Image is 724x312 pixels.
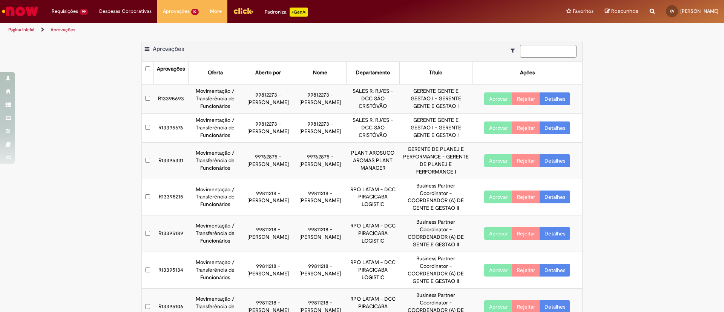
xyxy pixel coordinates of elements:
a: Detalhes [540,191,570,203]
button: Rejeitar [512,121,540,134]
span: 10 [191,9,199,15]
td: SALES R. RJ/ES - DCC SÃO CRISTÓVÃO [346,84,399,113]
img: ServiceNow [1,4,40,19]
td: Movimentação / Transferência de Funcionários [189,84,242,113]
a: Detalhes [540,154,570,167]
td: Movimentação / Transferência de Funcionários [189,179,242,215]
div: Oferta [208,69,223,77]
td: RPO LATAM - DCC PIRACICABA LOGISTIC [346,252,399,289]
td: Business Partner Coordinator - COORDENADOR (A) DE GENTE E GESTAO II [399,252,472,289]
div: Padroniza [265,8,308,17]
button: Aprovar [484,121,512,134]
span: KV [670,9,675,14]
a: Detalhes [540,227,570,240]
td: RPO LATAM - DCC PIRACICABA LOGISTIC [346,179,399,215]
td: GERENTE GENTE E GESTAO I - GERENTE GENTE E GESTAO I [399,113,472,142]
span: Favoritos [573,8,594,15]
div: Ações [520,69,535,77]
span: Rascunhos [611,8,638,15]
td: GERENTE DE PLANEJ E PERFORMANCE - GERENTE DE PLANEJ E PERFORMANCE I [399,142,472,179]
td: R13395331 [153,142,189,179]
td: 99812273 - [PERSON_NAME] [294,84,347,113]
td: R13395189 [153,215,189,252]
td: Movimentação / Transferência de Funcionários [189,113,242,142]
a: Aprovações [51,27,75,33]
a: Detalhes [540,121,570,134]
th: Aprovações [153,62,189,84]
span: Aprovações [163,8,190,15]
td: R13395693 [153,84,189,113]
span: 99 [80,9,88,15]
span: Despesas Corporativas [99,8,152,15]
td: GERENTE GENTE E GESTAO I - GERENTE GENTE E GESTAO I [399,84,472,113]
button: Aprovar [484,191,512,203]
td: 99812273 - [PERSON_NAME] [242,113,294,142]
td: RPO LATAM - DCC PIRACICABA LOGISTIC [346,215,399,252]
td: SALES R. RJ/ES - DCC SÃO CRISTÓVÃO [346,113,399,142]
button: Rejeitar [512,227,540,240]
td: R13395676 [153,113,189,142]
td: 99811218 - [PERSON_NAME] [242,252,294,289]
button: Rejeitar [512,264,540,277]
a: Detalhes [540,92,570,105]
td: Movimentação / Transferência de Funcionários [189,215,242,252]
i: Mostrar filtros para: Suas Solicitações [511,48,518,53]
a: Página inicial [8,27,34,33]
button: Aprovar [484,92,512,105]
p: +GenAi [290,8,308,17]
button: Aprovar [484,264,512,277]
td: 99811218 - [PERSON_NAME] [242,215,294,252]
button: Rejeitar [512,191,540,203]
td: Movimentação / Transferência de Funcionários [189,142,242,179]
td: 99811218 - [PERSON_NAME] [242,179,294,215]
a: Rascunhos [605,8,638,15]
td: 99812273 - [PERSON_NAME] [294,113,347,142]
td: R13395134 [153,252,189,289]
td: 99811218 - [PERSON_NAME] [294,179,347,215]
td: 99762875 - [PERSON_NAME] [242,142,294,179]
div: Nome [313,69,327,77]
ul: Trilhas de página [6,23,477,37]
button: Aprovar [484,154,512,167]
span: Aprovações [153,45,184,53]
td: PLANT AROSUCO AROMAS PLANT MANAGER [346,142,399,179]
td: Business Partner Coordinator - COORDENADOR (A) DE GENTE E GESTAO II [399,215,472,252]
button: Aprovar [484,227,512,240]
div: Departamento [356,69,390,77]
span: More [210,8,222,15]
span: Requisições [52,8,78,15]
div: Aberto por [255,69,281,77]
td: Movimentação / Transferência de Funcionários [189,252,242,289]
td: 99811218 - [PERSON_NAME] [294,215,347,252]
td: R13395215 [153,179,189,215]
div: Título [429,69,442,77]
td: 99812273 - [PERSON_NAME] [242,84,294,113]
span: [PERSON_NAME] [680,8,718,14]
img: click_logo_yellow_360x200.png [233,5,253,17]
td: Business Partner Coordinator - COORDENADOR (A) DE GENTE E GESTAO II [399,179,472,215]
td: 99811218 - [PERSON_NAME] [294,252,347,289]
button: Rejeitar [512,154,540,167]
td: 99762875 - [PERSON_NAME] [294,142,347,179]
a: Detalhes [540,264,570,277]
div: Aprovações [157,65,185,73]
button: Rejeitar [512,92,540,105]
